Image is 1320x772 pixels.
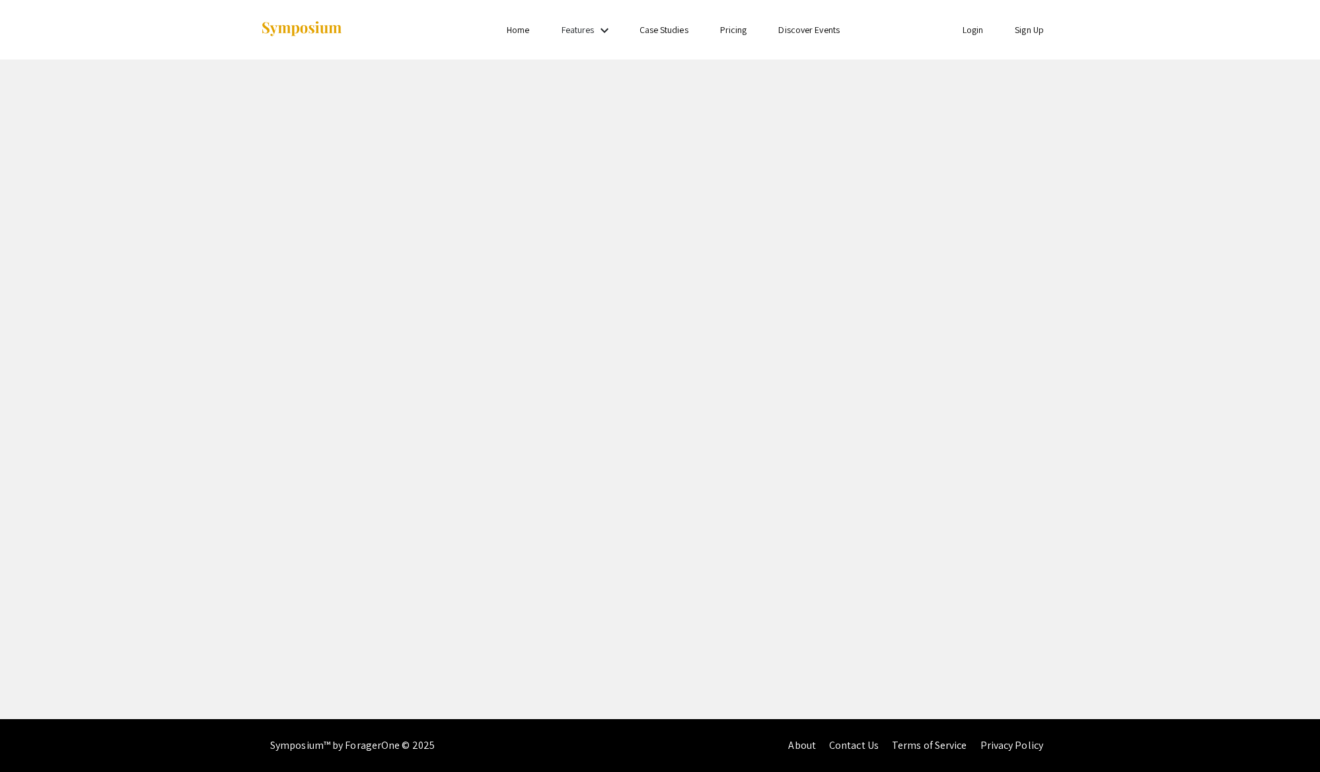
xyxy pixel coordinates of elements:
a: Privacy Policy [980,738,1043,752]
mat-icon: Expand Features list [597,22,612,38]
a: About [788,738,816,752]
a: Contact Us [829,738,879,752]
img: Symposium by ForagerOne [260,20,343,38]
div: Symposium™ by ForagerOne © 2025 [270,719,435,772]
a: Features [562,24,595,36]
a: Case Studies [640,24,688,36]
a: Home [507,24,529,36]
a: Login [963,24,984,36]
a: Pricing [720,24,747,36]
a: Discover Events [778,24,840,36]
a: Terms of Service [892,738,967,752]
a: Sign Up [1015,24,1044,36]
